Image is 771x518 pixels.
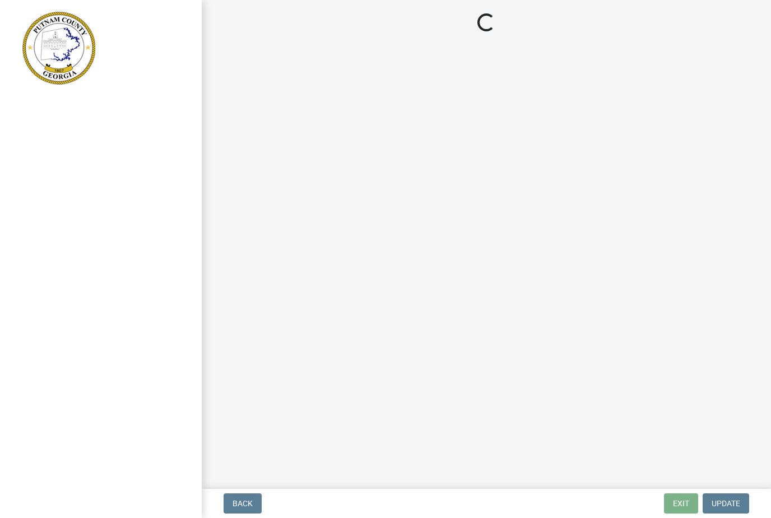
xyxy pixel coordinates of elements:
[22,12,95,85] img: Putnam County, Georgia
[233,499,253,508] span: Back
[224,493,262,514] button: Back
[664,493,698,514] button: Exit
[703,493,749,514] button: Update
[712,499,740,508] span: Update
